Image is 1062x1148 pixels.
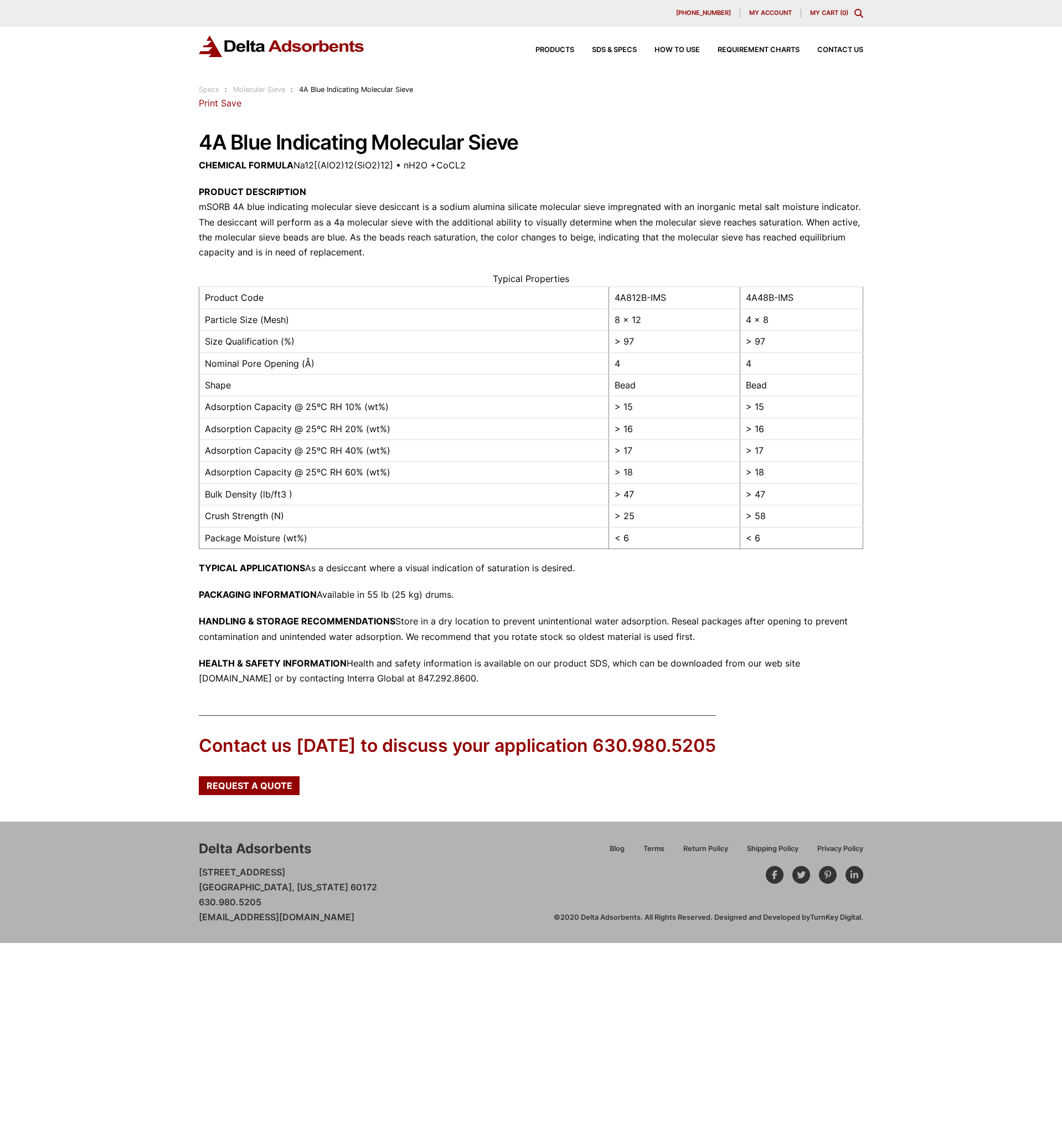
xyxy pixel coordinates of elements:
td: > 18 [609,462,740,483]
a: Print [199,98,218,109]
div: Delta Adsorbents [199,839,311,858]
td: Shape [199,374,609,396]
span: How to Use [654,47,700,54]
span: 0 [842,9,846,17]
td: > 97 [740,331,863,352]
td: Adsorption Capacity @ 25ºC RH 60% (wt%) [199,462,609,483]
td: Bulk Density (lb/ft3 ) [199,483,609,505]
span: 4A Blue Indicating Molecular Sieve [299,85,413,94]
a: Products [518,47,574,54]
td: > 17 [740,440,863,462]
td: Package Moisture (wt%) [199,527,609,549]
a: Molecular Sieve [233,85,285,94]
span: Blog [610,845,625,853]
a: My account [740,9,801,18]
td: < 6 [740,527,863,549]
strong: HEALTH & SAFETY INFORMATION [199,658,347,669]
h1: 4A Blue Indicating Molecular Sieve [199,131,863,154]
span: [PHONE_NUMBER] [676,10,731,16]
td: > 15 [609,396,740,418]
td: 4A48B-IMS [740,287,863,309]
td: > 47 [740,483,863,505]
span: : [291,85,293,94]
span: My account [749,10,792,16]
td: 4 [740,352,863,374]
strong: PACKAGING INFORMATION [199,589,317,600]
span: Return Policy [683,845,728,853]
caption: Typical Properties [199,271,863,286]
td: Particle Size (Mesh) [199,309,609,330]
a: How to Use [637,47,700,54]
strong: PRODUCT DESCRIPTION [199,186,306,197]
td: > 15 [740,396,863,418]
a: [PHONE_NUMBER] [667,9,740,18]
td: 8 x 12 [609,309,740,330]
p: Health and safety information is available on our product SDS, which can be downloaded from our w... [199,656,863,686]
p: mSORB 4A blue indicating molecular sieve desiccant is a sodium alumina silicate molecular sieve i... [199,184,863,260]
a: TurnKey Digital [810,913,861,921]
td: Product Code [199,287,609,309]
td: Crush Strength (N) [199,505,609,527]
p: Store in a dry location to prevent unintentional water adsorption. Reseal packages after opening ... [199,614,863,644]
p: Na12[(AlO2)12(SiO2)12] • nH2O +CoCL2 [199,158,863,173]
td: > 17 [609,440,740,462]
a: Contact Us [800,47,863,54]
span: Products [535,47,574,54]
td: Bead [740,374,863,396]
a: Shipping Policy [738,843,808,862]
p: [STREET_ADDRESS] [GEOGRAPHIC_DATA], [US_STATE] 60172 630.980.5205 [199,865,377,925]
a: Privacy Policy [808,843,863,862]
td: > 18 [740,462,863,483]
td: Size Qualification (%) [199,331,609,352]
span: Contact Us [817,47,863,54]
td: > 16 [740,418,863,439]
span: Requirement Charts [718,47,800,54]
span: Request a Quote [207,781,292,790]
span: Shipping Policy [747,845,798,853]
td: Bead [609,374,740,396]
td: > 58 [740,505,863,527]
a: Return Policy [674,843,738,862]
a: Blog [600,843,634,862]
strong: HANDLING & STORAGE RECOMMENDATIONS [199,616,395,627]
div: ©2020 Delta Adsorbents. All Rights Reserved. Designed and Developed by . [554,913,863,922]
td: Adsorption Capacity @ 25ºC RH 20% (wt%) [199,418,609,439]
p: Available in 55 lb (25 kg) drums. [199,587,863,602]
td: > 25 [609,505,740,527]
td: > 47 [609,483,740,505]
img: Delta Adsorbents [199,35,365,57]
td: 4 [609,352,740,374]
a: Requirement Charts [700,47,800,54]
span: : [225,85,227,94]
a: SDS & SPECS [574,47,637,54]
span: SDS & SPECS [592,47,637,54]
div: Contact us [DATE] to discuss your application 630.980.5205 [199,734,716,758]
span: Terms [643,845,664,853]
div: Toggle Modal Content [854,9,863,18]
span: Privacy Policy [817,845,863,853]
strong: CHEMICAL FORMULA [199,160,293,171]
a: Save [221,98,241,109]
td: 4A812B-IMS [609,287,740,309]
td: < 6 [609,527,740,549]
a: Request a Quote [199,776,300,795]
p: As a desiccant where a visual indication of saturation is desired. [199,561,863,576]
td: 4 x 8 [740,309,863,330]
a: My Cart (0) [810,9,848,17]
td: Adsorption Capacity @ 25ºC RH 10% (wt%) [199,396,609,418]
a: Specs [199,85,219,94]
td: > 16 [609,418,740,439]
a: Terms [634,843,674,862]
a: [EMAIL_ADDRESS][DOMAIN_NAME] [199,911,354,922]
strong: TYPICAL APPLICATIONS [199,562,305,573]
td: Nominal Pore Opening (Å) [199,352,609,374]
td: > 97 [609,331,740,352]
td: Adsorption Capacity @ 25ºC RH 40% (wt%) [199,440,609,462]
